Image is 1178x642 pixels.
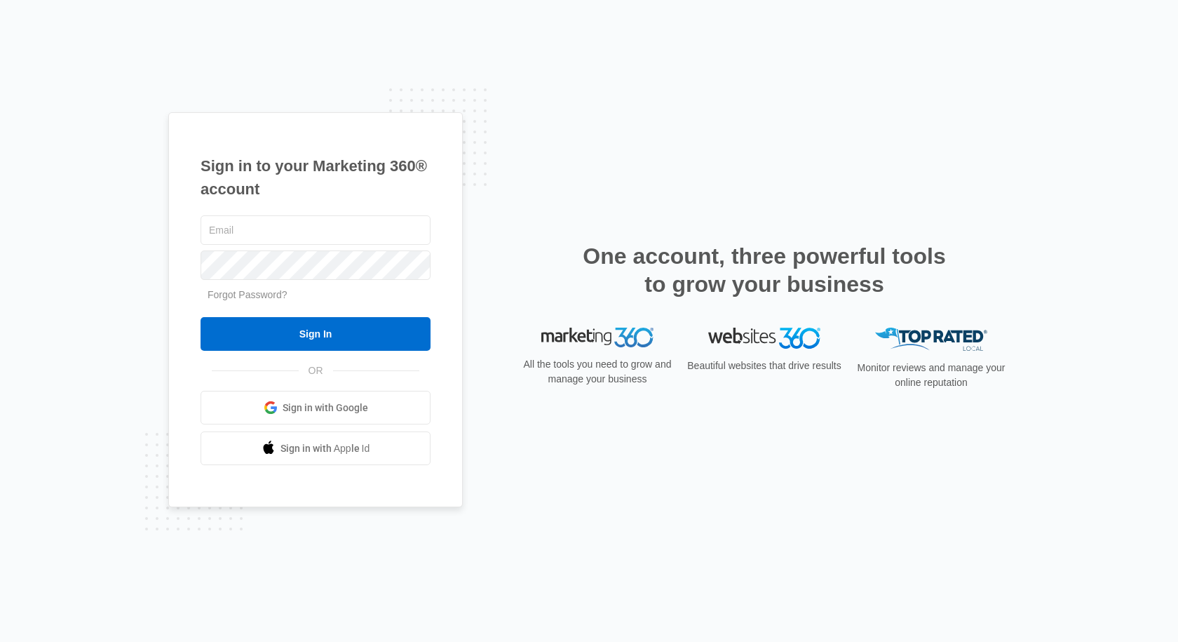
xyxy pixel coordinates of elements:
p: Beautiful websites that drive results [686,359,843,373]
span: Sign in with Apple Id [280,441,370,456]
input: Email [201,215,431,245]
a: Sign in with Apple Id [201,432,431,465]
p: All the tools you need to grow and manage your business [519,357,676,387]
img: Top Rated Local [875,328,987,351]
h2: One account, three powerful tools to grow your business [578,242,950,298]
h1: Sign in to your Marketing 360® account [201,154,431,201]
a: Sign in with Google [201,391,431,424]
span: Sign in with Google [283,401,368,415]
img: Marketing 360 [541,328,654,347]
a: Forgot Password? [208,289,287,300]
p: Monitor reviews and manage your online reputation [853,361,1010,390]
span: OR [299,363,333,378]
input: Sign In [201,317,431,351]
img: Websites 360 [708,328,820,348]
